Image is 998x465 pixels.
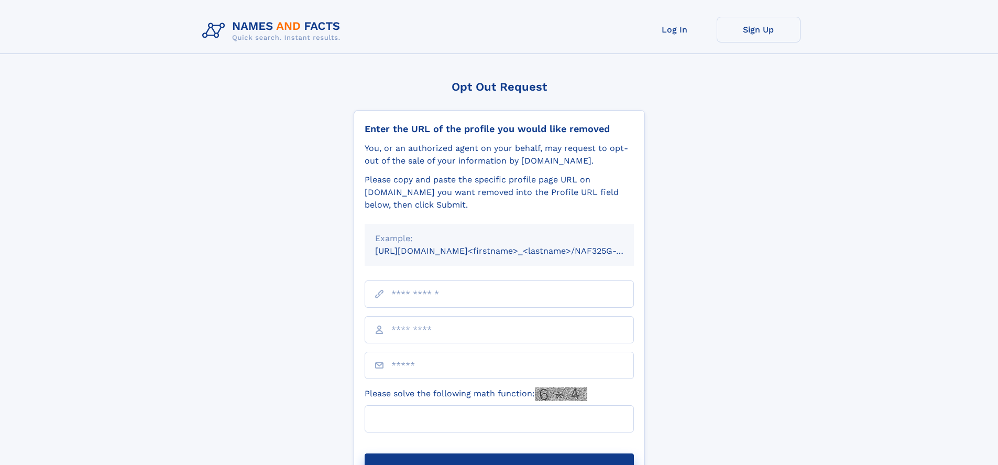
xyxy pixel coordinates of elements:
[375,232,623,245] div: Example:
[717,17,800,42] a: Sign Up
[633,17,717,42] a: Log In
[375,246,654,256] small: [URL][DOMAIN_NAME]<firstname>_<lastname>/NAF325G-xxxxxxxx
[354,80,645,93] div: Opt Out Request
[365,387,587,401] label: Please solve the following math function:
[365,142,634,167] div: You, or an authorized agent on your behalf, may request to opt-out of the sale of your informatio...
[365,174,634,211] div: Please copy and paste the specific profile page URL on [DOMAIN_NAME] you want removed into the Pr...
[198,17,349,45] img: Logo Names and Facts
[365,123,634,135] div: Enter the URL of the profile you would like removed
